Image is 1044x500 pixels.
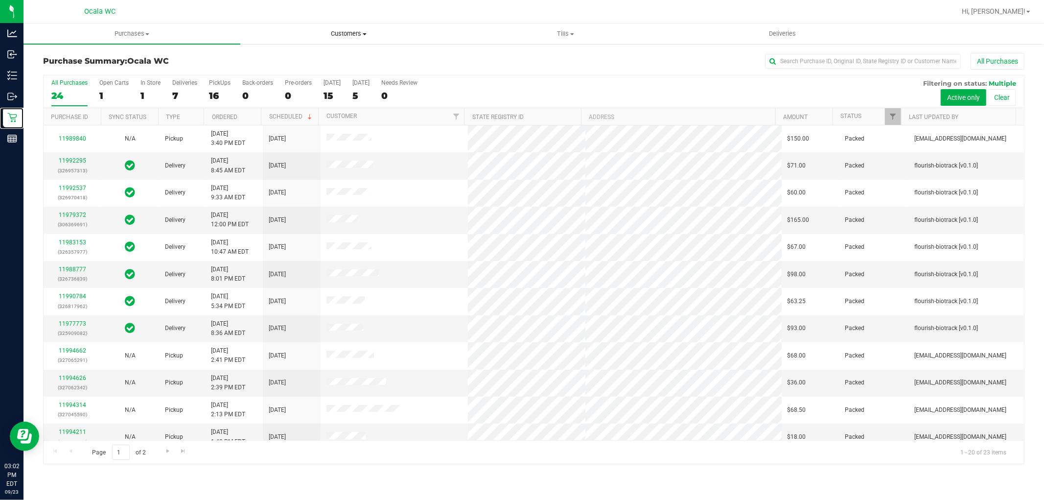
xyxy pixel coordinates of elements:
[161,445,175,458] a: Go to the next page
[165,405,183,415] span: Pickup
[49,410,95,419] p: (327045590)
[765,54,961,69] input: Search Purchase ID, Original ID, State Registry ID or Customer Name...
[458,29,673,38] span: Tills
[172,90,197,101] div: 7
[988,89,1016,106] button: Clear
[269,270,286,279] span: [DATE]
[788,405,806,415] span: $68.50
[125,352,136,359] span: Not Applicable
[49,166,95,175] p: (326957313)
[845,297,865,306] span: Packed
[125,406,136,413] span: Not Applicable
[352,79,370,86] div: [DATE]
[840,113,861,119] a: Status
[7,49,17,59] inline-svg: Inbound
[909,114,959,120] a: Last Updated By
[788,378,806,387] span: $36.00
[4,488,19,496] p: 09/23
[125,351,136,360] button: N/A
[49,329,95,338] p: (325909082)
[914,405,1006,415] span: [EMAIL_ADDRESS][DOMAIN_NAME]
[165,161,186,170] span: Delivery
[125,321,135,335] span: In Sync
[166,114,180,120] a: Type
[211,156,245,175] span: [DATE] 8:45 AM EDT
[211,428,245,446] span: [DATE] 1:49 PM EDT
[43,57,370,66] h3: Purchase Summary:
[127,56,169,66] span: Ocala WC
[7,71,17,80] inline-svg: Inventory
[125,159,135,172] span: In Sync
[59,347,86,354] a: 11994662
[788,215,810,225] span: $165.00
[7,134,17,143] inline-svg: Reports
[845,378,865,387] span: Packed
[59,157,86,164] a: 11992295
[51,90,88,101] div: 24
[914,242,978,252] span: flourish-biotrack [v0.1.0]
[269,113,314,120] a: Scheduled
[59,293,86,300] a: 11990784
[4,462,19,488] p: 03:02 PM EDT
[971,53,1024,70] button: All Purchases
[914,134,1006,143] span: [EMAIL_ADDRESS][DOMAIN_NAME]
[914,215,978,225] span: flourish-biotrack [v0.1.0]
[125,213,135,227] span: In Sync
[49,193,95,202] p: (326970418)
[845,134,865,143] span: Packed
[240,24,457,44] a: Customers
[352,90,370,101] div: 5
[324,79,341,86] div: [DATE]
[211,374,245,392] span: [DATE] 2:39 PM EDT
[674,24,891,44] a: Deliveries
[125,135,136,142] span: Not Applicable
[788,134,810,143] span: $150.00
[59,185,86,191] a: 11992537
[211,184,245,202] span: [DATE] 9:33 AM EDT
[109,114,146,120] a: Sync Status
[941,89,986,106] button: Active only
[788,432,806,442] span: $18.00
[125,378,136,387] button: N/A
[269,432,286,442] span: [DATE]
[7,28,17,38] inline-svg: Analytics
[788,351,806,360] span: $68.00
[10,422,39,451] iframe: Resource center
[457,24,674,44] a: Tills
[914,161,978,170] span: flourish-biotrack [v0.1.0]
[125,267,135,281] span: In Sync
[788,297,806,306] span: $63.25
[49,220,95,229] p: (306369691)
[914,351,1006,360] span: [EMAIL_ADDRESS][DOMAIN_NAME]
[845,188,865,197] span: Packed
[581,108,775,125] th: Address
[269,297,286,306] span: [DATE]
[165,188,186,197] span: Delivery
[989,79,1016,87] span: Multiple
[783,114,808,120] a: Amount
[49,302,95,311] p: (326817962)
[165,242,186,252] span: Delivery
[165,270,186,279] span: Delivery
[242,90,273,101] div: 0
[99,79,129,86] div: Open Carts
[165,134,183,143] span: Pickup
[165,215,186,225] span: Delivery
[49,274,95,284] p: (326736839)
[59,135,86,142] a: 11989840
[125,294,135,308] span: In Sync
[211,265,245,284] span: [DATE] 8:01 PM EDT
[7,92,17,101] inline-svg: Outbound
[845,324,865,333] span: Packed
[914,270,978,279] span: flourish-biotrack [v0.1.0]
[49,356,95,365] p: (327065291)
[49,247,95,257] p: (326357977)
[962,7,1025,15] span: Hi, [PERSON_NAME]!
[845,405,865,415] span: Packed
[845,432,865,442] span: Packed
[211,211,249,229] span: [DATE] 12:00 PM EDT
[125,433,136,440] span: Not Applicable
[140,90,161,101] div: 1
[269,324,286,333] span: [DATE]
[788,242,806,252] span: $67.00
